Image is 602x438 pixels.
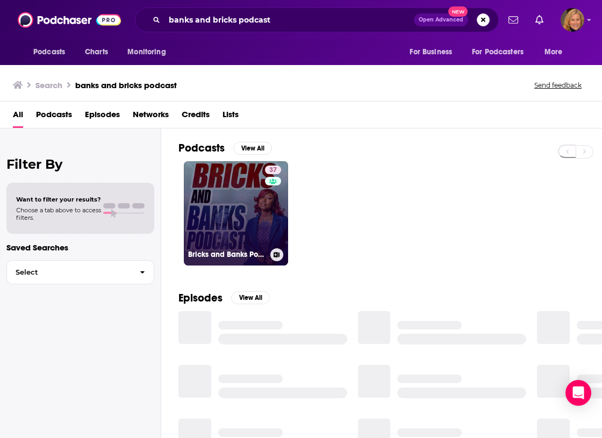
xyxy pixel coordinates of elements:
[18,10,121,30] img: Podchaser - Follow, Share and Rate Podcasts
[6,156,154,172] h2: Filter By
[231,291,270,304] button: View All
[544,45,563,60] span: More
[188,250,266,259] h3: Bricks and Banks Podcast | Real Estate Investment Wealth Strategies
[561,8,584,32] span: Logged in as LauraHVM
[419,17,463,23] span: Open Advanced
[127,45,166,60] span: Monitoring
[26,42,79,62] button: open menu
[78,42,114,62] a: Charts
[178,141,225,155] h2: Podcasts
[13,106,23,128] a: All
[164,11,414,28] input: Search podcasts, credits, & more...
[16,196,101,203] span: Want to filter your results?
[531,11,548,29] a: Show notifications dropdown
[561,8,584,32] button: Show profile menu
[178,141,272,155] a: PodcastsView All
[184,161,288,265] a: 37Bricks and Banks Podcast | Real Estate Investment Wealth Strategies
[178,291,223,305] h2: Episodes
[133,106,169,128] a: Networks
[120,42,180,62] button: open menu
[472,45,524,60] span: For Podcasters
[182,106,210,128] a: Credits
[448,6,468,17] span: New
[269,165,277,176] span: 37
[537,42,576,62] button: open menu
[6,242,154,253] p: Saved Searches
[565,380,591,406] div: Open Intercom Messenger
[410,45,452,60] span: For Business
[178,291,270,305] a: EpisodesView All
[265,166,281,174] a: 37
[7,269,131,276] span: Select
[85,45,108,60] span: Charts
[135,8,499,32] div: Search podcasts, credits, & more...
[35,80,62,90] h3: Search
[16,206,101,221] span: Choose a tab above to access filters.
[6,260,154,284] button: Select
[36,106,72,128] a: Podcasts
[465,42,539,62] button: open menu
[402,42,465,62] button: open menu
[75,80,177,90] h3: banks and bricks podcast
[223,106,239,128] a: Lists
[414,13,468,26] button: Open AdvancedNew
[504,11,522,29] a: Show notifications dropdown
[561,8,584,32] img: User Profile
[85,106,120,128] a: Episodes
[33,45,65,60] span: Podcasts
[233,142,272,155] button: View All
[531,81,585,90] button: Send feedback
